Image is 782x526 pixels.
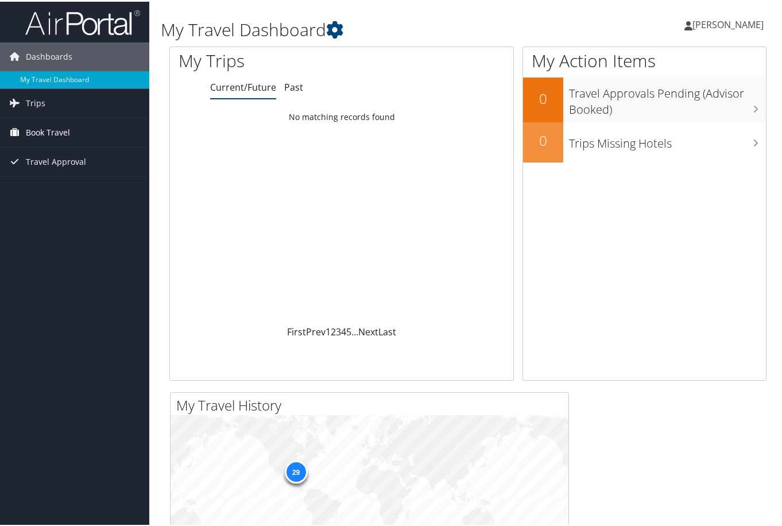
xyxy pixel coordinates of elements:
img: airportal-logo.png [25,7,140,34]
h2: 0 [523,129,563,149]
a: [PERSON_NAME] [684,6,775,40]
a: 3 [336,324,341,337]
span: … [351,324,358,337]
h1: My Action Items [523,47,766,71]
h2: 0 [523,87,563,107]
a: 4 [341,324,346,337]
a: Next [358,324,378,337]
a: Current/Future [210,79,276,92]
a: Last [378,324,396,337]
a: First [287,324,306,337]
td: No matching records found [170,105,513,126]
span: Dashboards [26,41,72,69]
a: 0Travel Approvals Pending (Advisor Booked) [523,76,766,120]
div: 29 [284,459,307,482]
a: 5 [346,324,351,337]
span: [PERSON_NAME] [692,17,764,29]
span: Book Travel [26,117,70,145]
span: Travel Approval [26,146,86,175]
h3: Travel Approvals Pending (Advisor Booked) [569,78,766,116]
a: Prev [306,324,326,337]
a: 1 [326,324,331,337]
h2: My Travel History [176,394,568,413]
a: 0Trips Missing Hotels [523,121,766,161]
h1: My Trips [179,47,362,71]
span: Trips [26,87,45,116]
a: 2 [331,324,336,337]
a: Past [284,79,303,92]
h1: My Travel Dashboard [161,16,570,40]
h3: Trips Missing Hotels [569,128,766,150]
